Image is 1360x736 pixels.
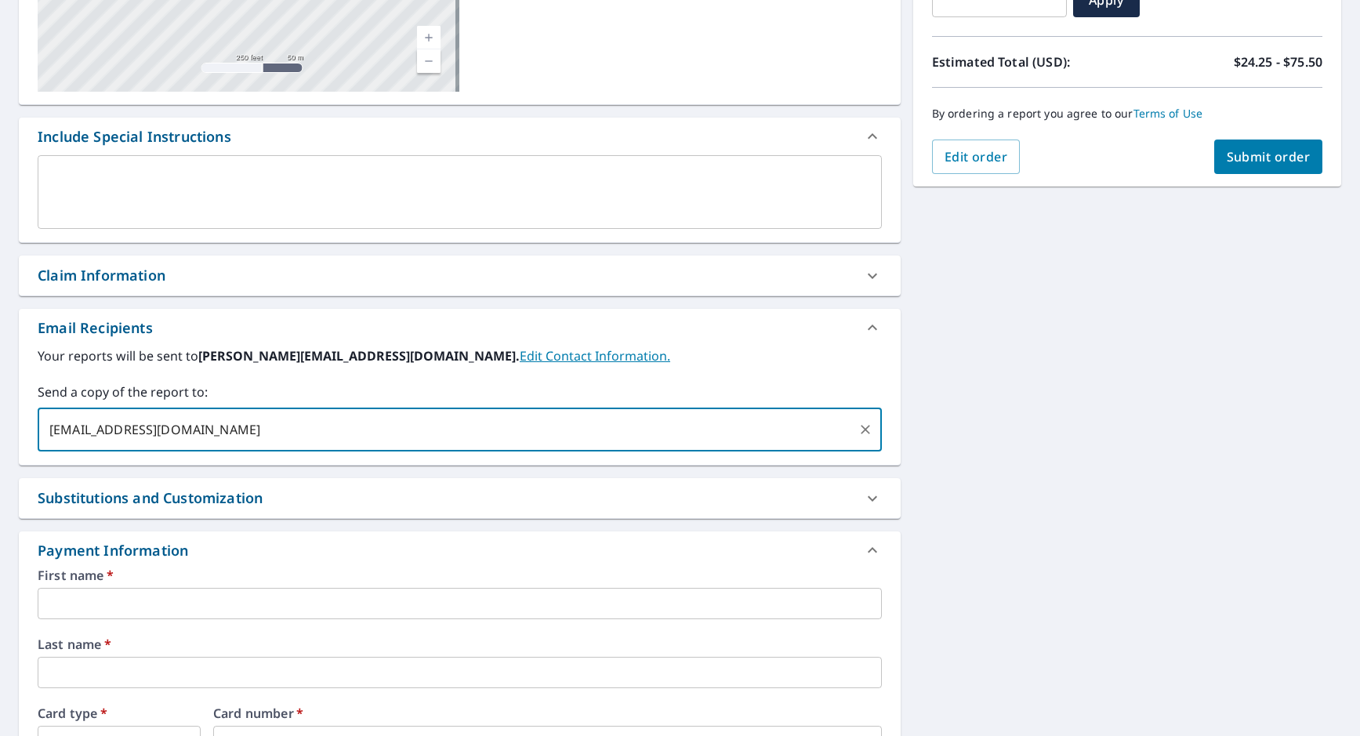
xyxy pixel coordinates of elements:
[38,540,194,561] div: Payment Information
[932,107,1322,121] p: By ordering a report you agree to our
[19,309,901,346] div: Email Recipients
[1214,140,1323,174] button: Submit order
[198,347,520,364] b: [PERSON_NAME][EMAIL_ADDRESS][DOMAIN_NAME].
[19,531,901,569] div: Payment Information
[38,126,231,147] div: Include Special Instructions
[38,569,882,582] label: First name
[19,256,901,295] div: Claim Information
[417,49,441,73] a: Current Level 17, Zoom Out
[1234,53,1322,71] p: $24.25 - $75.50
[1133,106,1203,121] a: Terms of Use
[38,707,201,720] label: Card type
[38,265,165,286] div: Claim Information
[38,383,882,401] label: Send a copy of the report to:
[38,488,263,509] div: Substitutions and Customization
[417,26,441,49] a: Current Level 17, Zoom In
[213,707,882,720] label: Card number
[19,118,901,155] div: Include Special Instructions
[932,53,1127,71] p: Estimated Total (USD):
[38,317,153,339] div: Email Recipients
[945,148,1008,165] span: Edit order
[38,346,882,365] label: Your reports will be sent to
[19,478,901,518] div: Substitutions and Customization
[38,638,882,651] label: Last name
[854,419,876,441] button: Clear
[520,347,670,364] a: EditContactInfo
[932,140,1021,174] button: Edit order
[1227,148,1311,165] span: Submit order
